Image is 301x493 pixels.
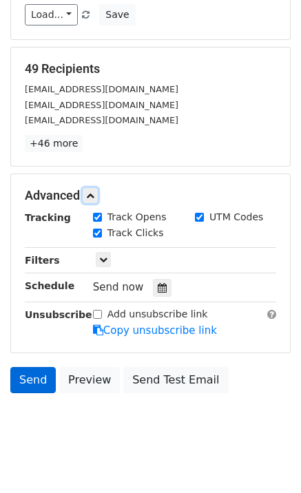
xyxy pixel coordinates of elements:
[93,324,217,337] a: Copy unsubscribe link
[25,4,78,25] a: Load...
[25,84,178,94] small: [EMAIL_ADDRESS][DOMAIN_NAME]
[25,135,83,152] a: +46 more
[25,212,71,223] strong: Tracking
[25,61,276,76] h5: 49 Recipients
[25,280,74,291] strong: Schedule
[25,309,92,320] strong: Unsubscribe
[93,281,144,293] span: Send now
[25,188,276,203] h5: Advanced
[10,367,56,393] a: Send
[99,4,135,25] button: Save
[232,427,301,493] iframe: Chat Widget
[59,367,120,393] a: Preview
[209,210,263,224] label: UTM Codes
[25,255,60,266] strong: Filters
[107,210,167,224] label: Track Opens
[123,367,228,393] a: Send Test Email
[107,307,208,322] label: Add unsubscribe link
[25,100,178,110] small: [EMAIL_ADDRESS][DOMAIN_NAME]
[107,226,164,240] label: Track Clicks
[25,115,178,125] small: [EMAIL_ADDRESS][DOMAIN_NAME]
